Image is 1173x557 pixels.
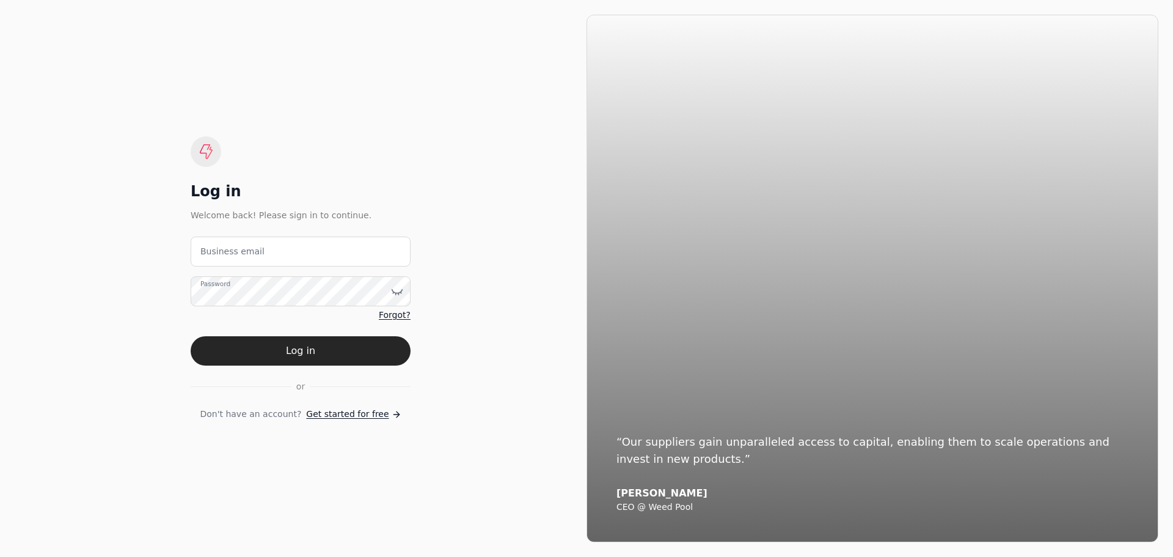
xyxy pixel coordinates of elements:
[379,309,411,322] a: Forgot?
[296,380,305,393] span: or
[200,279,230,289] label: Password
[191,208,411,222] div: Welcome back! Please sign in to continue.
[616,502,1128,513] div: CEO @ Weed Pool
[616,487,1128,500] div: [PERSON_NAME]
[191,182,411,201] div: Log in
[306,408,389,421] span: Get started for free
[200,245,265,258] label: Business email
[616,433,1128,468] div: “Our suppliers gain unparalleled access to capital, enabling them to scale operations and invest ...
[191,336,411,366] button: Log in
[200,408,301,421] span: Don't have an account?
[306,408,401,421] a: Get started for free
